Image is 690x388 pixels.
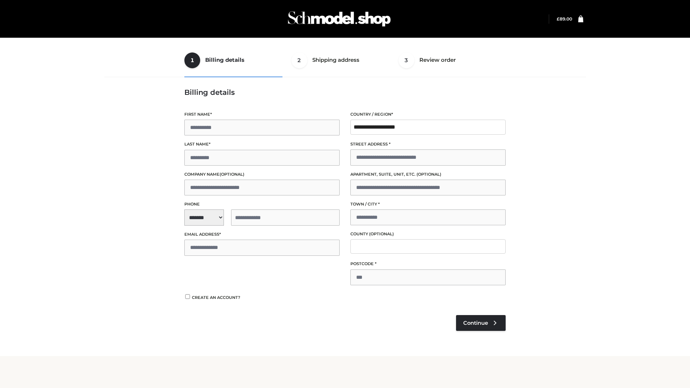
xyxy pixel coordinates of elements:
[220,172,244,177] span: (optional)
[350,231,506,237] label: County
[350,171,506,178] label: Apartment, suite, unit, etc.
[350,260,506,267] label: Postcode
[184,111,340,118] label: First name
[557,16,572,22] a: £89.00
[417,172,441,177] span: (optional)
[463,320,488,326] span: Continue
[285,5,393,33] img: Schmodel Admin 964
[184,171,340,178] label: Company name
[369,231,394,236] span: (optional)
[184,231,340,238] label: Email address
[350,111,506,118] label: Country / Region
[557,16,560,22] span: £
[557,16,572,22] bdi: 89.00
[184,294,191,299] input: Create an account?
[192,295,240,300] span: Create an account?
[184,88,506,97] h3: Billing details
[350,201,506,208] label: Town / City
[184,141,340,148] label: Last name
[184,201,340,208] label: Phone
[456,315,506,331] a: Continue
[350,141,506,148] label: Street address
